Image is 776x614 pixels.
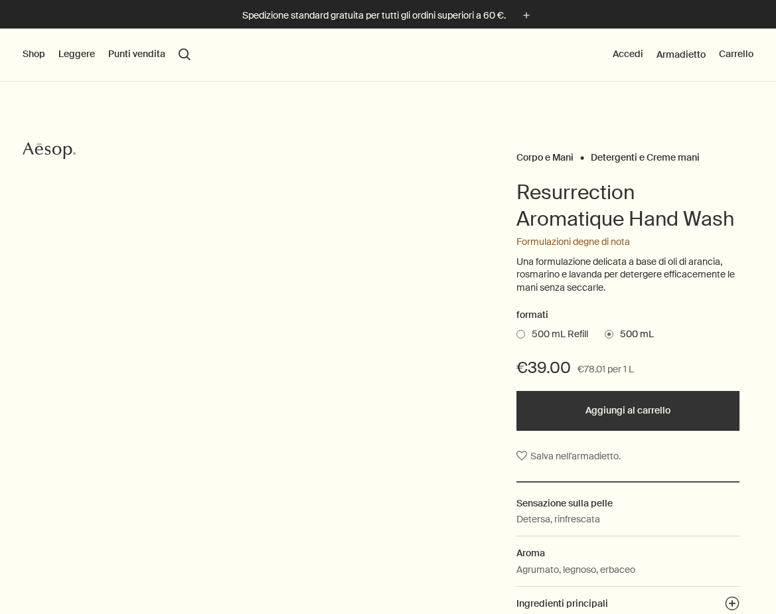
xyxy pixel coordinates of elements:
[516,151,574,157] a: Corpo e Mani
[108,48,165,61] button: Punti vendita
[516,546,739,560] h2: Aroma
[399,391,428,420] button: next slide
[525,328,588,341] span: 500 mL Refill
[348,391,377,420] button: previous slide
[23,48,45,61] button: Shop
[613,48,643,61] button: Accedi
[290,444,486,469] span: Le bottiglie sono prodotte con un minimo di 97% di plastica riciclata
[516,256,739,295] p: Una formulazione delicata a base di oli di arancia, rosmarino e lavanda per detergere efficacemen...
[613,328,654,341] span: 500 mL
[179,48,191,60] button: Apri ricerca
[23,29,191,82] nav: primary
[516,357,571,378] span: €39.00
[58,48,95,61] button: Leggere
[23,141,76,161] svg: Aesop
[516,562,635,577] p: Agrumato, legnoso, erbaceo
[613,29,753,82] nav: supplementary
[516,496,739,510] h2: Sensazione sulla pelle
[516,391,739,431] button: Aggiungi al carrello - €39.00
[657,48,706,60] a: Armadietto
[516,512,600,526] p: Detersa, rinfrescata
[578,362,634,378] span: €78.01 per 1 L
[719,48,753,61] button: Carrello
[516,179,739,232] h1: Resurrection Aromatique Hand Wash
[516,597,608,609] span: Ingredienti principali
[516,307,739,323] h2: formati
[516,444,621,468] button: Salva nell'armadietto.
[242,9,506,23] p: Spedizione standard gratuita per tutti gli ordini superiori a 60 €.
[276,390,499,420] div: Resurrection Aromatique Hand Wash
[242,8,534,23] button: Spedizione standard gratuita per tutti gli ordini superiori a 60 €.
[591,151,700,157] a: Detergenti e Creme mani
[19,137,79,167] a: Aesop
